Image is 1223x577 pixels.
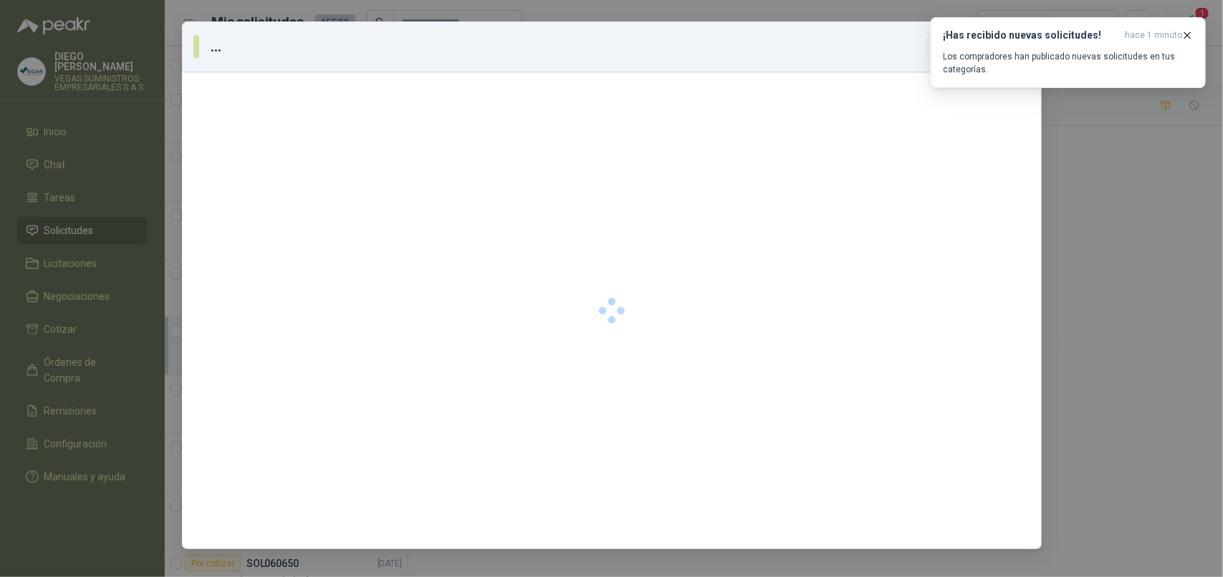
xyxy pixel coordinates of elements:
p: Los compradores han publicado nuevas solicitudes en tus categorías. [943,50,1194,76]
span: hace 1 minuto [1125,29,1182,42]
button: Descargar [928,33,1007,60]
h3: ... [210,36,226,57]
button: ¡Has recibido nuevas solicitudes!hace 1 minuto Los compradores han publicado nuevas solicitudes e... [931,17,1206,88]
h3: ¡Has recibido nuevas solicitudes! [943,29,1119,42]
